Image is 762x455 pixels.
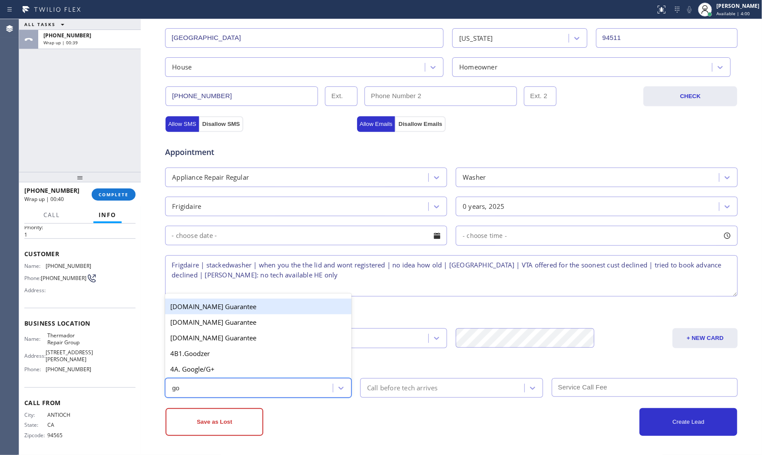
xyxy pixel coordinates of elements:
[24,366,46,373] span: Phone:
[199,116,244,132] button: Disallow SMS
[43,32,91,39] span: [PHONE_NUMBER]
[673,328,738,348] button: + NEW CARD
[524,86,557,106] input: Ext. 2
[24,275,41,281] span: Phone:
[24,195,64,203] span: Wrap up | 00:40
[46,366,91,373] span: [PHONE_NUMBER]
[459,62,497,72] div: Homeowner
[24,432,47,439] span: Zipcode:
[165,346,351,361] div: 4B1.Goodzer
[43,40,78,46] span: Wrap up | 00:39
[93,207,122,224] button: Info
[463,231,507,240] span: - choose time -
[46,349,93,363] span: [STREET_ADDRESS][PERSON_NAME]
[24,231,136,238] p: 1
[24,287,47,293] span: Address:
[47,332,91,346] span: Thermador Repair Group
[92,188,136,201] button: COMPLETE
[46,263,91,269] span: [PHONE_NUMBER]
[172,172,249,182] div: Appliance Repair Regular
[716,10,750,16] span: Available | 4:00
[166,357,736,369] div: Other
[165,377,351,392] div: 4B. Google Guarantee
[99,211,116,219] span: Info
[165,314,351,330] div: [DOMAIN_NAME] Guarantee
[24,399,136,407] span: Call From
[165,255,738,297] textarea: Frigdaire | stackedwasher | when you the the lid and wont registered | no idea how old | [GEOGRAP...
[367,383,438,393] div: Call before tech arrives
[596,28,738,48] input: ZIP
[165,146,355,158] span: Appointment
[165,361,351,377] div: 4A. Google/G+
[165,330,351,346] div: [DOMAIN_NAME] Guarantee
[41,275,86,281] span: [PHONE_NUMBER]
[24,224,136,231] h2: Priority:
[165,226,447,245] input: - choose date -
[47,422,91,428] span: CA
[172,62,192,72] div: House
[19,19,73,30] button: ALL TASKS
[325,86,358,106] input: Ext.
[166,86,318,106] input: Phone Number
[24,21,56,27] span: ALL TASKS
[643,86,737,106] button: CHECK
[166,408,263,436] button: Save as Lost
[639,408,737,436] button: Create Lead
[24,319,136,327] span: Business location
[552,378,738,397] input: Service Call Fee
[166,307,736,319] div: Credit card
[395,116,446,132] button: Disallow Emails
[716,2,759,10] div: [PERSON_NAME]
[357,116,395,132] button: Allow Emails
[24,263,46,269] span: Name:
[165,28,444,48] input: City
[172,201,201,211] div: Frigidaire
[24,353,46,359] span: Address:
[463,172,486,182] div: Washer
[459,33,493,43] div: [US_STATE]
[24,336,47,342] span: Name:
[99,191,129,198] span: COMPLETE
[166,116,199,132] button: Allow SMS
[24,186,80,195] span: [PHONE_NUMBER]
[43,211,60,219] span: Call
[24,412,47,418] span: City:
[47,412,91,418] span: ANTIOCH
[38,207,65,224] button: Call
[165,299,351,314] div: [DOMAIN_NAME] Guarantee
[683,3,696,16] button: Mute
[463,201,505,211] div: 0 years, 2025
[24,422,47,428] span: State:
[364,86,517,106] input: Phone Number 2
[24,250,136,258] span: Customer
[47,432,91,439] span: 94565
